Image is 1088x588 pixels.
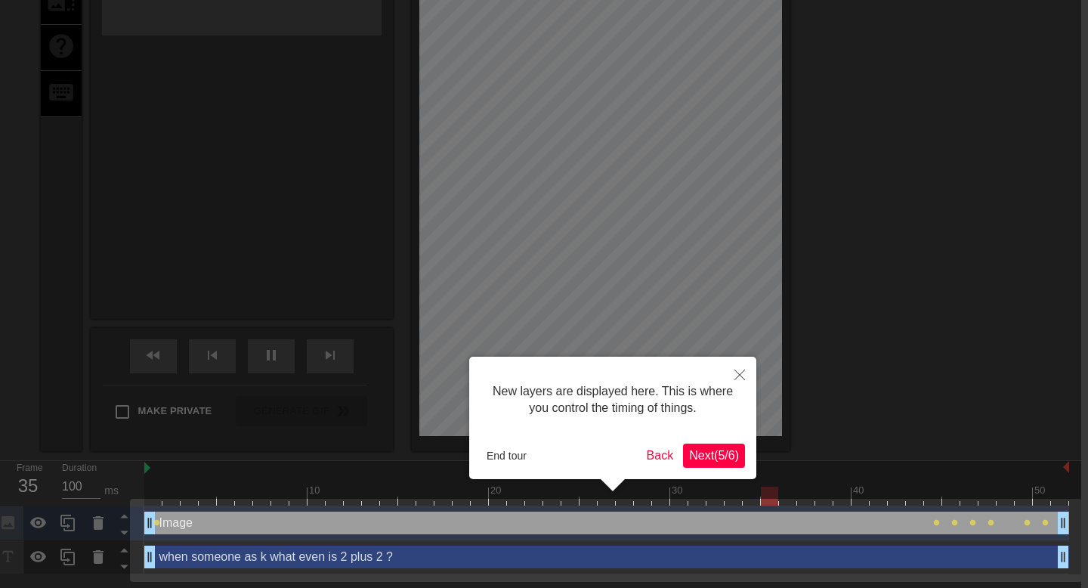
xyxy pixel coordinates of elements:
[723,357,756,391] button: Close
[689,449,739,462] span: Next ( 5 / 6 )
[641,444,680,468] button: Back
[481,368,745,432] div: New layers are displayed here. This is where you control the timing of things.
[683,444,745,468] button: Next
[481,444,533,467] button: End tour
